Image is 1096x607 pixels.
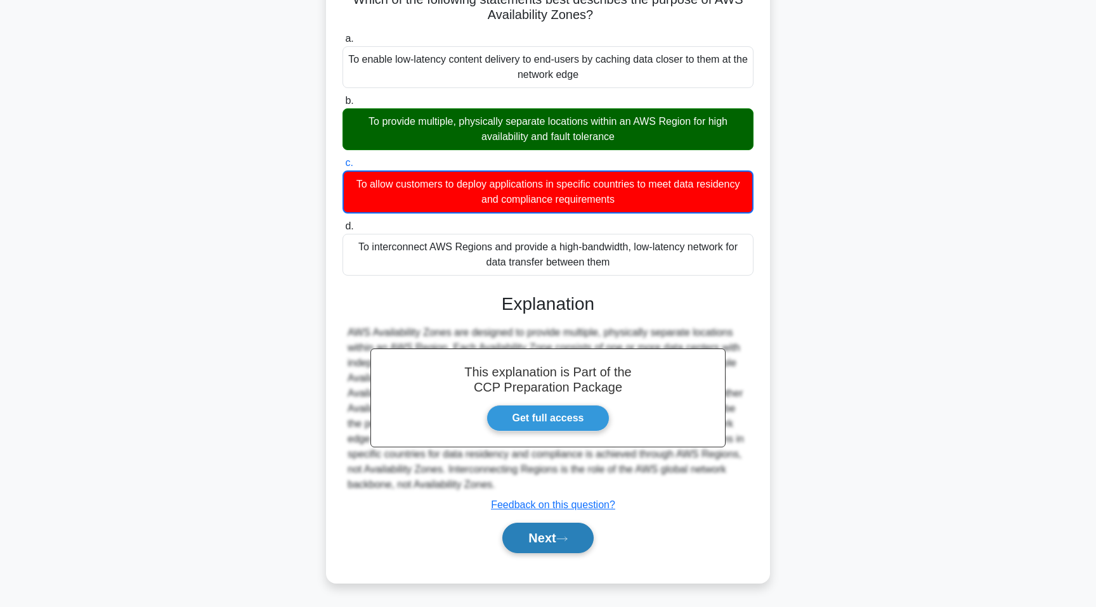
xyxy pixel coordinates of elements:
div: To allow customers to deploy applications in specific countries to meet data residency and compli... [342,170,753,214]
a: Feedback on this question? [491,499,615,510]
div: To enable low-latency content delivery to end-users by caching data closer to them at the network... [342,46,753,88]
span: a. [345,33,353,44]
h3: Explanation [350,293,746,315]
a: Get full access [486,405,610,431]
span: d. [345,220,353,231]
span: c. [345,157,353,168]
div: To provide multiple, physically separate locations within an AWS Region for high availability and... [342,108,753,150]
span: b. [345,95,353,106]
div: To interconnect AWS Regions and provide a high-bandwidth, low-latency network for data transfer b... [342,234,753,276]
button: Next [502,523,593,553]
div: AWS Availability Zones are designed to provide multiple, physically separate locations within an ... [348,325,748,492]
